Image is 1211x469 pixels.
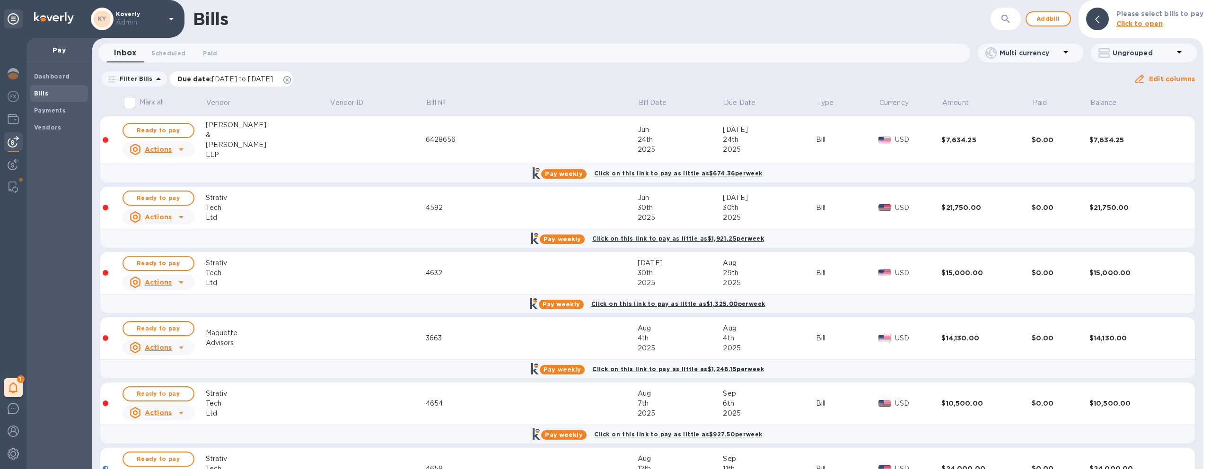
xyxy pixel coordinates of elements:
[123,256,194,271] button: Ready to pay
[638,203,723,213] div: 30th
[723,213,816,223] div: 2025
[206,98,230,108] p: Vendor
[639,98,667,108] p: Bill Date
[723,323,816,333] div: Aug
[131,323,186,334] span: Ready to pay
[123,452,194,467] button: Ready to pay
[206,120,330,130] div: [PERSON_NAME]
[878,137,891,143] img: USD
[723,145,816,155] div: 2025
[206,338,330,348] div: Advisors
[638,193,723,203] div: Jun
[879,98,909,108] p: Currency
[544,235,581,243] b: Pay weekly
[1090,98,1129,108] span: Balance
[1000,48,1061,58] p: Multi currency
[638,145,723,155] div: 2025
[723,203,816,213] div: 30th
[941,203,1031,212] div: $21,750.00
[816,333,878,343] div: Bill
[1089,203,1179,212] div: $21,750.00
[723,389,816,399] div: Sep
[638,454,723,464] div: Aug
[206,399,330,408] div: Tech
[131,453,186,465] span: Ready to pay
[816,135,878,145] div: Bill
[426,135,638,145] div: 6428656
[895,268,942,278] p: USD
[34,12,74,24] img: Logo
[639,98,679,108] span: Bill Date
[131,388,186,400] span: Ready to pay
[212,75,273,83] span: [DATE] to [DATE]
[723,193,816,203] div: [DATE]
[206,98,243,108] span: Vendor
[116,17,163,27] p: Admin
[1149,75,1195,83] u: Edit columns
[545,431,582,438] b: Pay weekly
[206,278,330,288] div: Ltd
[816,399,878,408] div: Bill
[543,301,580,308] b: Pay weekly
[203,48,217,58] span: Paid
[723,268,816,278] div: 29th
[723,399,816,408] div: 6th
[942,98,981,108] span: Amount
[592,365,764,373] b: Click on this link to pay as little as $1,248.15 per week
[193,9,228,29] h1: Bills
[34,90,48,97] b: Bills
[1033,98,1060,108] span: Paid
[151,48,185,58] span: Scheduled
[131,192,186,204] span: Ready to pay
[638,323,723,333] div: Aug
[170,71,294,87] div: Due date:[DATE] to [DATE]
[638,268,723,278] div: 30th
[34,124,61,131] b: Vendors
[594,431,763,438] b: Click on this link to pay as little as $927.50 per week
[1089,333,1179,343] div: $14,130.00
[145,213,172,221] u: Actions
[941,135,1031,145] div: $7,634.25
[544,366,581,373] b: Pay weekly
[594,170,763,177] b: Click on this link to pay as little as $674.36 per week
[723,125,816,135] div: [DATE]
[34,73,70,80] b: Dashboard
[638,408,723,418] div: 2025
[123,123,194,138] button: Ready to pay
[723,343,816,353] div: 2025
[1034,13,1062,25] span: Add bill
[1089,135,1179,145] div: $7,634.25
[206,408,330,418] div: Ltd
[206,140,330,150] div: [PERSON_NAME]
[638,399,723,408] div: 7th
[591,300,765,307] b: Click on this link to pay as little as $1,325.00 per week
[116,11,163,27] p: Koverly
[723,333,816,343] div: 4th
[817,98,846,108] span: Type
[17,375,25,383] span: 1
[723,278,816,288] div: 2025
[145,344,172,351] u: Actions
[1032,333,1089,343] div: $0.00
[941,333,1031,343] div: $14,130.00
[724,98,755,108] p: Due Date
[8,113,19,125] img: Wallets
[34,45,84,55] p: Pay
[145,146,172,153] u: Actions
[1116,20,1163,27] b: Click to open
[114,46,136,60] span: Inbox
[723,408,816,418] div: 2025
[1090,98,1117,108] p: Balance
[638,258,723,268] div: [DATE]
[638,343,723,353] div: 2025
[1089,399,1179,408] div: $10,500.00
[638,213,723,223] div: 2025
[638,125,723,135] div: Jun
[592,235,764,242] b: Click on this link to pay as little as $1,921.25 per week
[426,399,638,408] div: 4654
[638,135,723,145] div: 24th
[123,191,194,206] button: Ready to pay
[1116,10,1203,17] b: Please select bills to pay
[895,203,942,213] p: USD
